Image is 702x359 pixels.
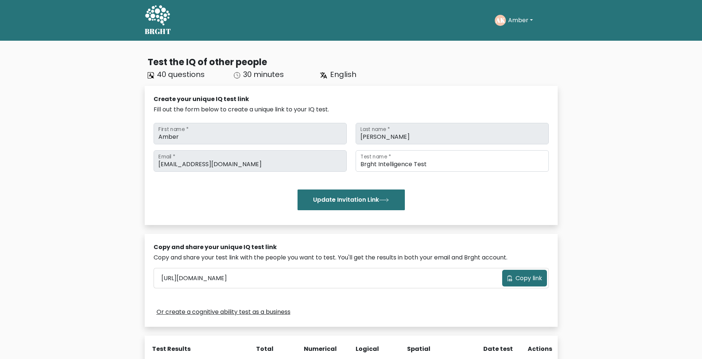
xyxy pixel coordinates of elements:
a: BRGHT [145,3,171,38]
button: Update Invitation Link [298,189,405,210]
div: Copy and share your test link with the people you want to test. You'll get the results in both yo... [154,253,549,262]
text: AK [496,16,505,24]
input: First name [154,123,347,144]
div: Logical [356,345,377,353]
div: Test Results [152,345,243,353]
div: Date test [459,345,519,353]
div: Numerical [304,345,325,353]
input: Last name [356,123,549,144]
div: Test the IQ of other people [148,56,558,69]
div: Total [252,345,274,353]
h5: BRGHT [145,27,171,36]
div: Actions [528,345,553,353]
span: 30 minutes [243,69,284,80]
input: Test name [356,150,549,172]
span: Copy link [515,274,542,283]
button: Amber [506,16,535,25]
span: 40 questions [157,69,205,80]
div: Create your unique IQ test link [154,95,549,104]
div: Fill out the form below to create a unique link to your IQ test. [154,105,549,114]
input: Email [154,150,347,172]
button: Copy link [502,270,547,286]
span: English [330,69,356,80]
a: Or create a cognitive ability test as a business [157,308,290,316]
div: Copy and share your unique IQ test link [154,243,549,252]
div: Spatial [407,345,429,353]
